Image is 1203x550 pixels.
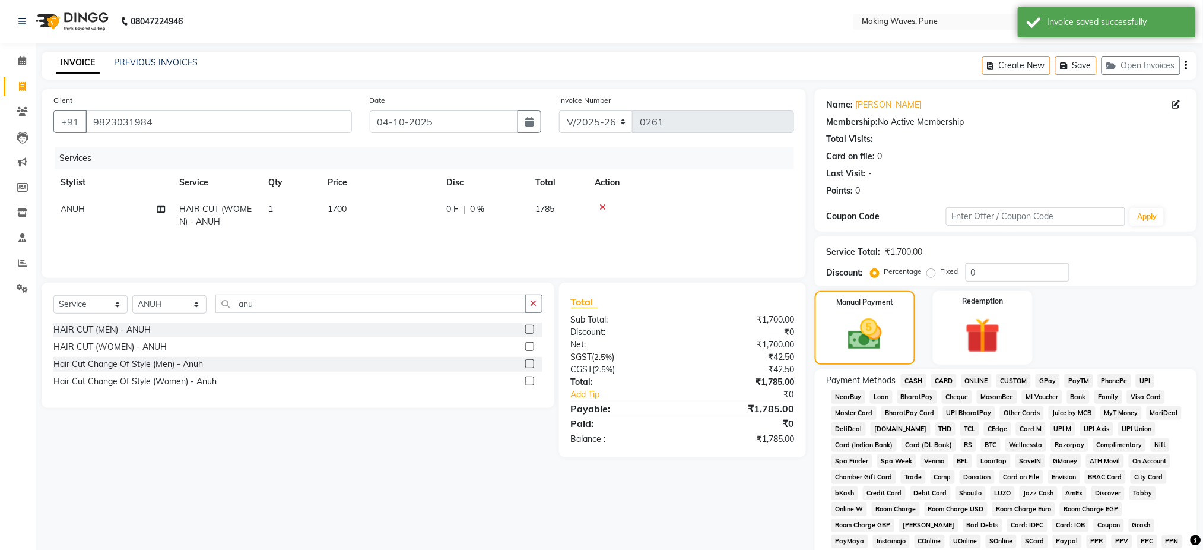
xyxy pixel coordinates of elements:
span: Wellnessta [1005,438,1046,452]
span: 0 F [446,203,458,216]
input: Search by Name/Mobile/Email/Code [85,110,352,133]
span: bKash [831,486,858,500]
span: CGST [571,364,593,375]
div: ₹42.50 [683,351,803,363]
span: Online W [831,502,867,516]
div: Discount: [827,267,864,279]
span: Family [1094,390,1122,404]
div: ₹1,700.00 [885,246,923,258]
div: ₹1,785.00 [683,376,803,388]
span: Chamber Gift Card [831,470,896,484]
span: Bad Debts [963,519,1003,532]
span: BTC [981,438,1001,452]
span: Shoutlo [956,486,986,500]
label: Date [370,95,386,106]
div: Service Total: [827,246,881,258]
span: Total [571,296,598,308]
span: On Account [1129,454,1170,468]
label: Fixed [941,266,958,277]
span: Complimentary [1093,438,1147,452]
label: Client [53,95,72,106]
input: Search or Scan [215,295,526,313]
span: MariDeal [1147,406,1182,420]
div: ( ) [562,351,683,363]
span: MosamBee [977,390,1017,404]
span: Room Charge Euro [992,502,1055,516]
button: Apply [1130,208,1164,226]
span: Paypal [1053,535,1083,548]
span: Jazz Cash [1020,486,1058,500]
span: 2.5% [595,352,612,362]
span: SGST [571,352,592,362]
div: Name: [827,99,853,111]
th: Price [320,169,439,196]
span: BharatPay Card [881,406,938,420]
span: MI Voucher [1022,390,1062,404]
span: UPI [1136,374,1154,388]
span: Bank [1067,390,1090,404]
img: _gift.svg [954,314,1011,358]
span: PPV [1112,535,1132,548]
div: 0 [878,150,883,163]
div: Total Visits: [827,133,874,146]
span: PPR [1087,535,1107,548]
span: RS [961,438,977,452]
th: Stylist [53,169,172,196]
button: +91 [53,110,87,133]
span: Donation [960,470,995,484]
div: Discount: [562,326,683,339]
span: Master Card [831,406,877,420]
span: Room Charge USD [925,502,988,516]
span: 1785 [535,204,554,214]
span: [PERSON_NAME] [899,519,958,532]
a: [PERSON_NAME] [856,99,922,111]
span: Room Charge EGP [1060,502,1122,516]
span: Credit Card [863,486,906,500]
span: PPC [1137,535,1157,548]
div: Membership: [827,116,878,128]
span: UOnline [950,535,981,548]
span: BRAC Card [1085,470,1126,484]
th: Service [172,169,261,196]
span: Debit Card [910,486,951,500]
label: Invoice Number [559,95,611,106]
span: GMoney [1050,454,1082,468]
b: 08047224946 [131,5,183,38]
span: Coupon [1094,519,1124,532]
span: DefiDeal [831,422,866,436]
span: CASH [901,374,926,388]
span: BFL [953,454,972,468]
img: logo [30,5,112,38]
div: Last Visit: [827,167,866,180]
span: GPay [1036,374,1060,388]
span: Juice by MCB [1049,406,1096,420]
span: Discover [1091,486,1125,500]
span: PayMaya [831,535,868,548]
span: Comp [931,470,956,484]
span: MyT Money [1100,406,1142,420]
span: PhonePe [1098,374,1132,388]
span: AmEx [1062,486,1087,500]
a: Add Tip [562,388,703,401]
span: Trade [901,470,926,484]
span: Spa Finder [831,454,872,468]
span: [DOMAIN_NAME] [871,422,931,436]
span: Other Cards [1000,406,1044,420]
div: Hair Cut Change Of Style (Women) - Anuh [53,375,217,388]
span: LUZO [991,486,1015,500]
div: ₹0 [683,416,803,431]
div: HAIR CUT (WOMEN) - ANUH [53,341,167,353]
span: 1700 [328,204,347,214]
span: CARD [931,374,957,388]
button: Create New [982,56,1050,75]
span: Gcash [1129,519,1155,532]
input: Enter Offer / Coupon Code [946,207,1125,226]
button: Open Invoices [1102,56,1180,75]
span: TCL [960,422,979,436]
div: 0 [856,185,861,197]
span: UPI Union [1118,422,1156,436]
div: ₹0 [703,388,803,401]
a: INVOICE [56,52,100,74]
span: Nift [1151,438,1170,452]
span: Payment Methods [827,374,896,387]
